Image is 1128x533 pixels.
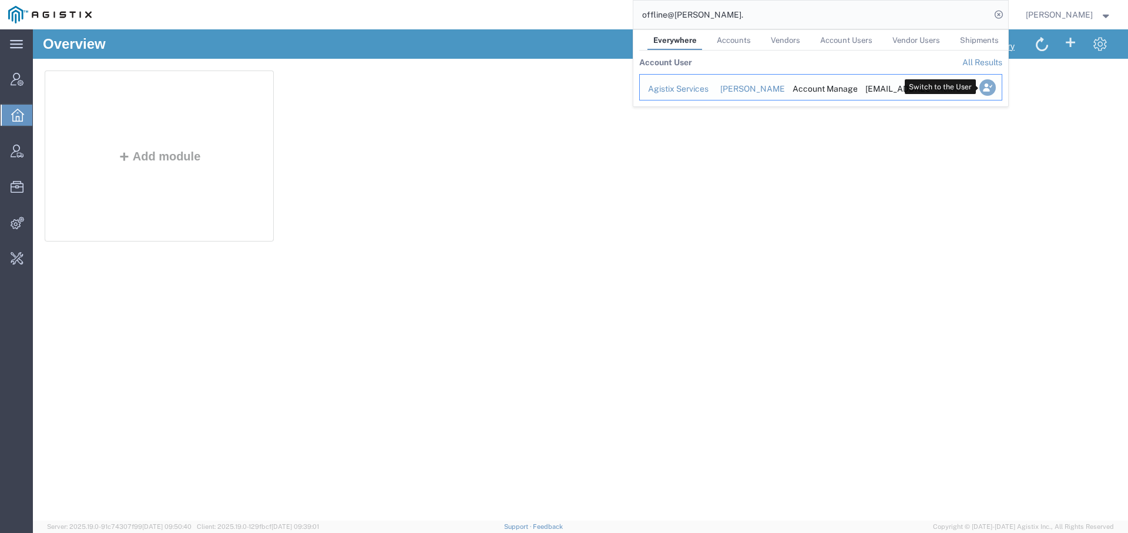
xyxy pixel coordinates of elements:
span: Client: 2025.19.0-129fbcf [197,523,319,530]
span: [DATE] 09:50:40 [142,523,192,530]
span: Vendor Users [892,36,940,45]
span: Everywhere [653,36,697,45]
button: Add module [82,120,172,133]
input: Search for shipment number, reference number [633,1,991,29]
th: Account User [639,51,692,74]
span: Shipments [960,36,999,45]
a: Support [504,523,533,530]
span: Vendors [771,36,800,45]
div: Agistix Services [648,83,704,95]
span: Server: 2025.19.0-91c74307f99 [47,523,192,530]
span: Accounts [717,36,751,45]
span: Copyright © [DATE]-[DATE] Agistix Inc., All Rights Reserved [933,522,1114,532]
span: [DATE] 09:39:01 [271,523,319,530]
div: Active [938,83,965,95]
table: Search Results [639,51,1008,106]
span: Account Users [820,36,872,45]
img: logo [8,6,92,24]
iframe: FS Legacy Container [33,29,1128,521]
div: offline_notifications+abbott@agistix.com [865,83,921,95]
button: [PERSON_NAME] [1025,8,1112,22]
div: Abbott Molecular [720,83,776,95]
div: Account Manager [793,83,849,95]
a: View all account users found by criterion [962,58,1002,67]
span: Abbie Wilkiemeyer [1026,8,1093,21]
a: Feedback [533,523,563,530]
